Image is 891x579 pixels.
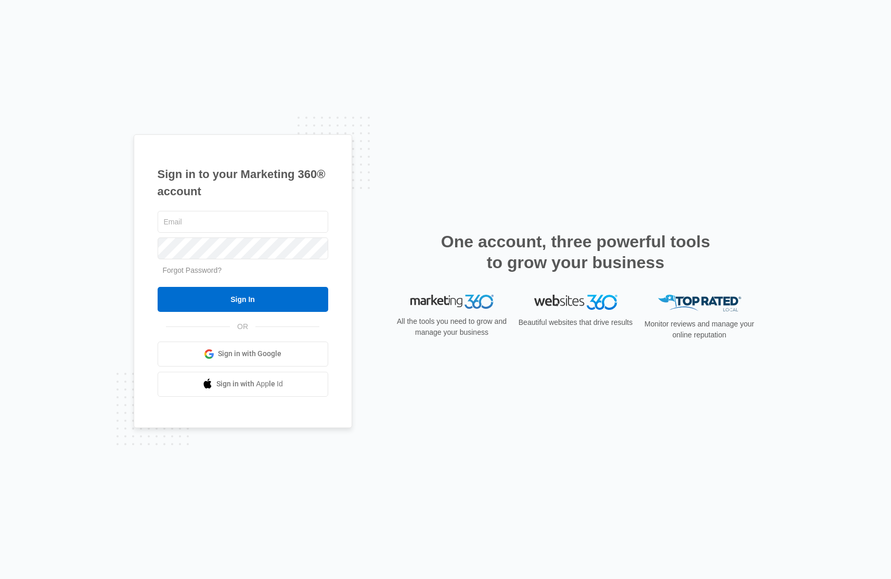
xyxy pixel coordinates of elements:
h1: Sign in to your Marketing 360® account [158,166,328,200]
h2: One account, three powerful tools to grow your business [438,231,714,273]
span: OR [230,321,255,332]
span: Sign in with Google [218,348,281,359]
img: Websites 360 [534,295,617,310]
p: Beautiful websites that drive results [518,317,634,328]
input: Sign In [158,287,328,312]
p: Monitor reviews and manage your online reputation [641,319,758,341]
a: Forgot Password? [163,266,222,274]
input: Email [158,211,328,233]
p: All the tools you need to grow and manage your business [394,316,510,338]
img: Top Rated Local [658,295,741,312]
a: Sign in with Google [158,342,328,367]
img: Marketing 360 [410,295,494,309]
span: Sign in with Apple Id [216,379,283,389]
a: Sign in with Apple Id [158,372,328,397]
